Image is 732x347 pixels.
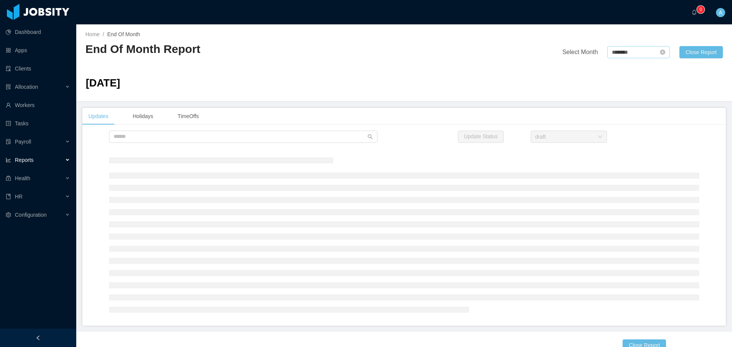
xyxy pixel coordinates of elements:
i: icon: solution [6,84,11,90]
span: Payroll [15,139,31,145]
span: Reports [15,157,34,163]
a: icon: auditClients [6,61,70,76]
span: Select Month [562,49,598,55]
a: Home [85,31,100,37]
i: icon: setting [6,212,11,217]
a: icon: profileTasks [6,116,70,131]
button: Close Report [679,46,723,58]
sup: 0 [697,6,705,13]
span: [DATE] [86,77,120,89]
i: icon: line-chart [6,157,11,163]
i: icon: close-circle [660,50,665,55]
i: icon: file-protect [6,139,11,144]
h2: End Of Month Report [85,42,404,57]
div: TimeOffs [172,108,205,125]
span: HR [15,193,22,200]
i: icon: bell [692,10,697,15]
i: icon: book [6,194,11,199]
a: icon: userWorkers [6,98,70,113]
i: icon: medicine-box [6,176,11,181]
a: icon: appstoreApps [6,43,70,58]
div: Updates [82,108,114,125]
a: icon: pie-chartDashboard [6,24,70,40]
span: End Of Month [107,31,140,37]
span: Allocation [15,84,38,90]
button: Update Status [458,131,504,143]
div: Holidays [127,108,159,125]
i: icon: search [368,134,373,139]
span: A [719,8,722,17]
span: / [103,31,104,37]
i: icon: down [598,134,602,140]
span: Configuration [15,212,47,218]
span: Health [15,175,30,181]
div: draft [535,131,546,142]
